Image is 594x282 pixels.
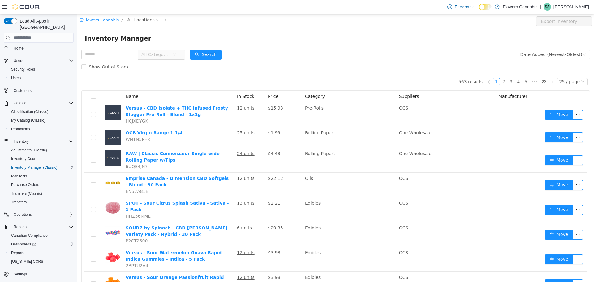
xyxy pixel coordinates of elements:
[9,125,32,133] a: Promotions
[160,162,177,167] u: 12 units
[471,64,479,71] li: Next Page
[160,91,177,96] u: 12 units
[44,3,45,8] span: /
[467,166,496,176] button: icon: swapMove
[28,161,43,176] img: Emprise Canada - Dimension CBD Softgels - Blend - 30 Pack hero shot
[14,212,32,217] span: Operations
[467,118,496,128] button: icon: swapMove
[28,91,43,106] img: Versus - CBD Isolate + THC Infused Frosty Slugger Pre-Roll - Blend - 1x1g placeholder
[160,80,177,85] span: In Stock
[553,3,589,11] p: [PERSON_NAME]
[48,162,151,173] a: Emprise Canada - Dimension CBD Softgels - Blend - 30 Pack
[160,116,177,121] u: 25 units
[463,64,471,71] a: 23
[1,99,76,107] button: Catalog
[438,64,445,71] a: 4
[322,162,331,167] span: OCS
[467,265,496,275] button: icon: swapMove
[225,158,319,183] td: Oils
[160,236,177,241] u: 12 units
[459,2,505,12] button: Export Inventory
[14,88,32,93] span: Customers
[423,64,430,71] li: 2
[225,134,319,158] td: Rolling Papers
[48,150,70,155] span: 6UQE4JN7
[11,174,27,179] span: Manifests
[9,164,60,171] a: Inventory Manager (Classic)
[6,231,76,240] button: Canadian Compliance
[1,44,76,53] button: Home
[6,116,76,125] button: My Catalog (Classic)
[455,4,474,10] span: Feedback
[9,108,74,115] span: Classification (Classic)
[11,259,43,264] span: [US_STATE] CCRS
[64,37,92,43] span: All Categories
[191,236,203,241] span: $3.98
[479,4,492,10] input: Dark Mode
[160,186,177,191] u: 13 units
[9,198,74,206] span: Transfers
[48,116,105,121] a: OCB Virgin Range 1 1/4
[11,191,42,196] span: Transfers (Classic)
[9,155,74,163] span: Inventory Count
[11,118,45,123] span: My Catalog (Classic)
[6,65,76,74] button: Security Roles
[14,46,24,51] span: Home
[496,96,506,106] button: icon: ellipsis
[430,64,437,71] a: 3
[87,3,88,8] span: /
[228,80,247,85] span: Category
[443,36,505,45] div: Date Added (Newest-Oldest)
[9,50,54,55] span: Show Out of Stock
[322,80,342,85] span: Suppliers
[322,236,331,241] span: OCS
[452,64,462,71] li: Next 5 Pages
[9,146,49,154] a: Adjustments (Classic)
[48,91,151,103] a: Versus - CBD Isolate + THC Infused Frosty Slugger Pre-Roll - Blend - 1x1g
[9,241,74,248] span: Dashboards
[14,139,29,144] span: Inventory
[11,250,24,255] span: Reports
[9,249,27,257] a: Reports
[28,186,43,201] img: SPOT - Sour Citrus Splash Sativa - Sativa - 1 Pack hero shot
[504,66,507,70] i: icon: down
[191,80,201,85] span: Price
[9,117,48,124] a: My Catalog (Classic)
[1,223,76,231] button: Reports
[9,164,74,171] span: Inventory Manager (Classic)
[322,91,331,96] span: OCS
[225,88,319,113] td: Pre-Rolls
[6,163,76,172] button: Inventory Manager (Classic)
[505,38,509,43] i: icon: down
[1,137,76,146] button: Inventory
[9,66,74,73] span: Security Roles
[191,116,203,121] span: $1.99
[408,64,415,71] li: Previous Page
[48,175,71,180] span: EN57A81E
[496,141,506,151] button: icon: ellipsis
[28,210,43,226] img: SOURZ by Spinach - CBD Berry Variety Pack - Hybrid - 30 Pack hero shot
[14,224,27,229] span: Reports
[14,101,26,106] span: Catalog
[11,57,26,64] button: Users
[11,57,74,64] span: Users
[28,260,43,275] img: Versus - Sour Orange Passionfruit Rapid Sativa Gummies - Sativa - 5 Pack hero shot
[322,116,354,121] span: One Wholesale
[9,241,38,248] a: Dashboards
[2,4,6,8] i: icon: shop
[467,240,496,250] button: icon: swapMove
[225,208,319,233] td: Edibles
[11,233,48,238] span: Canadian Compliance
[6,172,76,180] button: Manifests
[17,18,74,30] span: Load All Apps in [GEOGRAPHIC_DATA]
[48,104,71,109] span: HCJXDYGK
[467,215,496,225] button: icon: swapMove
[505,2,514,12] button: icon: ellipsis
[11,127,30,132] span: Promotions
[1,210,76,219] button: Operations
[7,19,78,29] span: Inventory Manager
[48,199,73,204] span: HHZ56MML
[544,3,551,11] div: Sam Sarkar
[28,235,43,251] img: Versus - Sour Watermelon Guava Rapid Indica Gummies - Indica - 5 Pack hero shot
